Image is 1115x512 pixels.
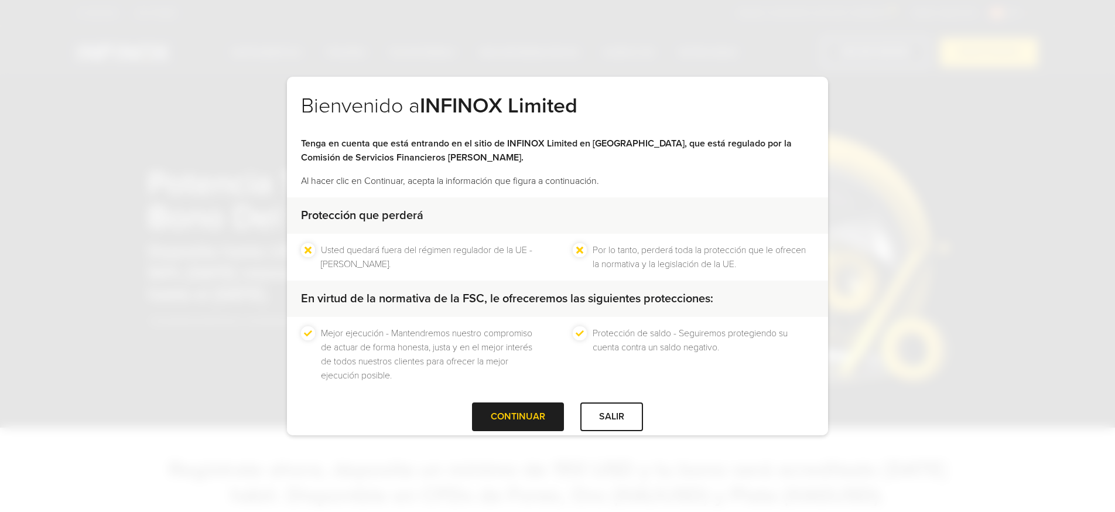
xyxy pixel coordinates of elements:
h2: Bienvenido a [301,93,814,136]
strong: Protección que perderá [301,209,423,223]
p: Al hacer clic en Continuar, acepta la información que figura a continuación. [301,174,814,188]
li: Protección de saldo - Seguiremos protegiendo su cuenta contra un saldo negativo. [593,326,814,383]
strong: INFINOX Limited [420,93,577,118]
div: SALIR [580,402,643,431]
div: CONTINUAR [472,402,564,431]
li: Mejor ejecución - Mantendremos nuestro compromiso de actuar de forma honesta, justa y en el mejor... [321,326,542,383]
strong: En virtud de la normativa de la FSC, le ofreceremos las siguientes protecciones: [301,292,713,306]
li: Por lo tanto, perderá toda la protección que le ofrecen la normativa y la legislación de la UE. [593,243,814,271]
strong: Tenga en cuenta que está entrando en el sitio de INFINOX Limited en [GEOGRAPHIC_DATA], que está r... [301,138,792,163]
li: Usted quedará fuera del régimen regulador de la UE - [PERSON_NAME]. [321,243,542,271]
